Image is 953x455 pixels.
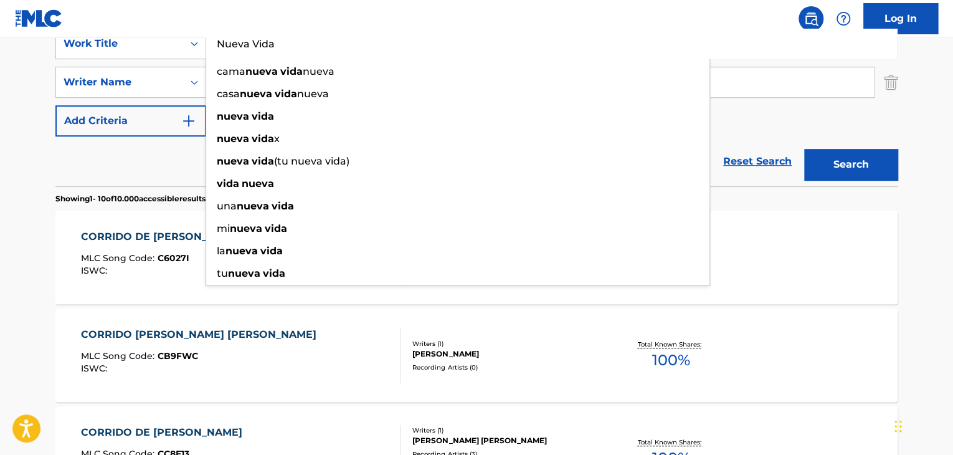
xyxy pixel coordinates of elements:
span: (tu nueva vida) [274,155,349,167]
p: Total Known Shares: [637,340,704,349]
img: MLC Logo [15,9,63,27]
strong: vida [252,155,274,167]
strong: vida [252,133,274,145]
span: la [217,245,225,257]
div: Writers ( 1 ) [412,426,600,435]
strong: nueva [230,223,262,234]
span: ISWC : [81,363,110,374]
div: Writer Name [64,75,176,90]
span: mi [217,223,230,234]
span: tu [217,267,228,279]
a: Log In [863,3,938,34]
strong: vida [217,178,239,189]
a: CORRIDO [PERSON_NAME] [PERSON_NAME]MLC Song Code:CB9FWCISWC:Writers (1)[PERSON_NAME]Recording Art... [55,309,898,402]
button: Search [804,149,898,180]
a: Public Search [799,6,823,31]
div: Arrastrar [894,408,902,445]
div: Widget de chat [891,395,953,455]
span: ISWC : [81,265,110,276]
span: x [274,133,280,145]
strong: vida [265,223,287,234]
a: CORRIDO DE [PERSON_NAME]MLC Song Code:C6027IISWC:Writers (1)[PERSON_NAME] [PERSON_NAME]Recording ... [55,211,898,304]
strong: nueva [217,155,249,167]
span: MLC Song Code : [81,350,158,362]
span: cama [217,65,245,77]
div: CORRIDO DE [PERSON_NAME] [81,229,249,244]
strong: nueva [228,267,260,279]
strong: vida [252,110,274,122]
img: help [836,11,851,26]
span: 100 % [652,349,690,371]
div: CORRIDO [PERSON_NAME] [PERSON_NAME] [81,327,323,342]
iframe: Chat Widget [891,395,953,455]
div: Recording Artists ( 0 ) [412,363,600,372]
span: CB9FWC [158,350,198,362]
p: Total Known Shares: [637,438,704,447]
form: Search Form [55,28,898,186]
span: casa [217,88,240,100]
strong: nueva [217,133,249,145]
img: search [804,11,818,26]
strong: vida [280,65,303,77]
div: [PERSON_NAME] [PERSON_NAME] [412,435,600,446]
img: 9d2ae6d4665cec9f34b9.svg [181,113,196,128]
strong: nueva [225,245,258,257]
div: Writers ( 1 ) [412,339,600,348]
strong: nueva [245,65,278,77]
strong: vida [272,200,294,212]
strong: nueva [240,88,272,100]
span: C6027I [158,252,189,264]
div: [PERSON_NAME] [412,348,600,360]
div: Work Title [64,36,176,51]
a: Reset Search [717,148,798,175]
span: nueva [297,88,329,100]
strong: nueva [242,178,274,189]
div: Help [831,6,856,31]
span: una [217,200,237,212]
div: CORRIDO DE [PERSON_NAME] [81,425,249,440]
p: Showing 1 - 10 of 10.000 accessible results (Total 828.643 ) [55,193,262,204]
strong: vida [260,245,283,257]
span: nueva [303,65,334,77]
strong: vida [275,88,297,100]
strong: nueva [217,110,249,122]
strong: vida [263,267,285,279]
img: Delete Criterion [884,67,898,98]
strong: nueva [237,200,269,212]
button: Add Criteria [55,105,206,136]
span: MLC Song Code : [81,252,158,264]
